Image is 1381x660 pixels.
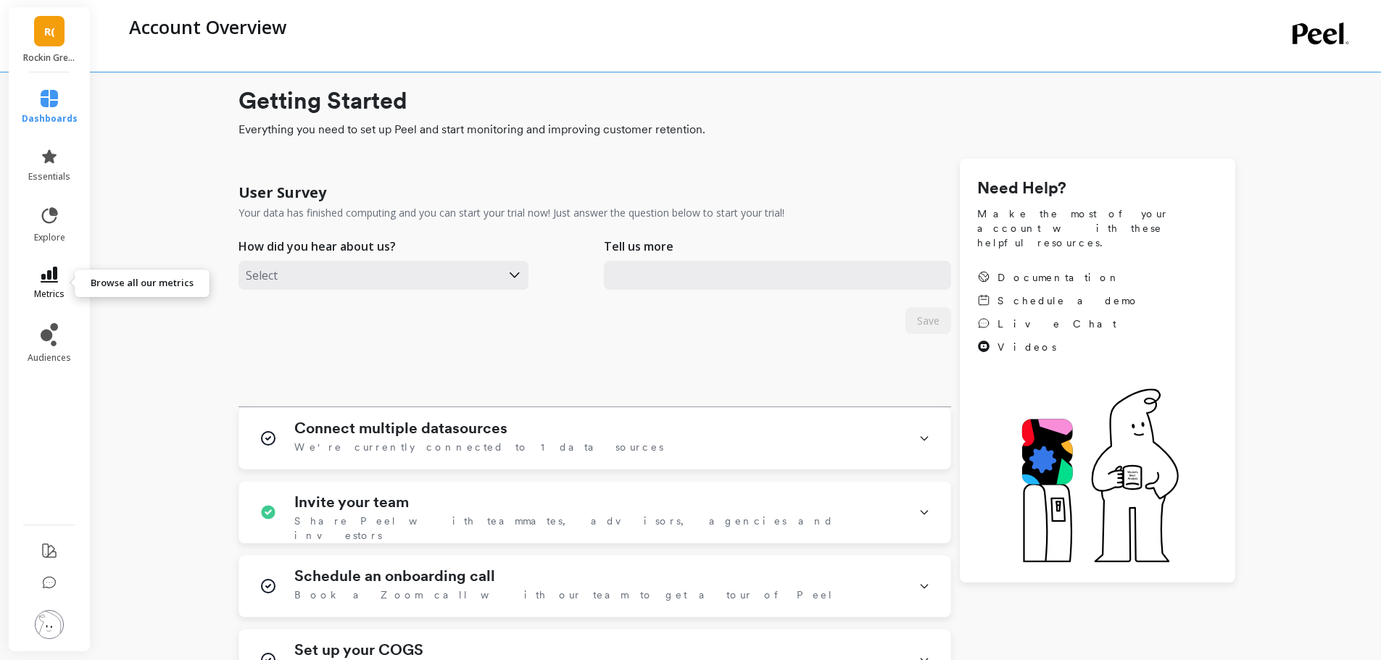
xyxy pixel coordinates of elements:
[998,317,1116,331] span: Live Chat
[35,610,64,639] img: profile picture
[239,206,784,220] p: Your data has finished computing and you can start your trial now! Just answer the question below...
[294,440,663,454] span: We're currently connected to 1 data sources
[34,288,65,300] span: metrics
[977,206,1218,250] span: Make the most of your account with these helpful resources.
[34,232,65,243] span: explore
[23,52,76,64] p: Rockin Green (Essor)
[239,83,1235,118] h1: Getting Started
[44,23,55,40] span: R(
[294,493,409,511] h1: Invite your team
[22,113,78,125] span: dashboards
[977,270,1140,285] a: Documentation
[294,419,507,437] h1: Connect multiple datasources
[239,183,326,203] h1: User Survey
[294,588,834,602] span: Book a Zoom call with our team to get a tour of Peel
[998,270,1121,285] span: Documentation
[604,238,673,255] p: Tell us more
[998,293,1140,308] span: Schedule a demo
[28,352,71,364] span: audiences
[294,641,423,659] h1: Set up your COGS
[294,514,901,543] span: Share Peel with teammates, advisors, agencies and investors
[294,567,495,585] h1: Schedule an onboarding call
[129,14,286,39] p: Account Overview
[239,238,396,255] p: How did you hear about us?
[28,171,70,183] span: essentials
[977,176,1218,201] h1: Need Help?
[998,340,1056,354] span: Videos
[239,121,1235,138] span: Everything you need to set up Peel and start monitoring and improving customer retention.
[977,340,1140,354] a: Videos
[977,293,1140,308] a: Schedule a demo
